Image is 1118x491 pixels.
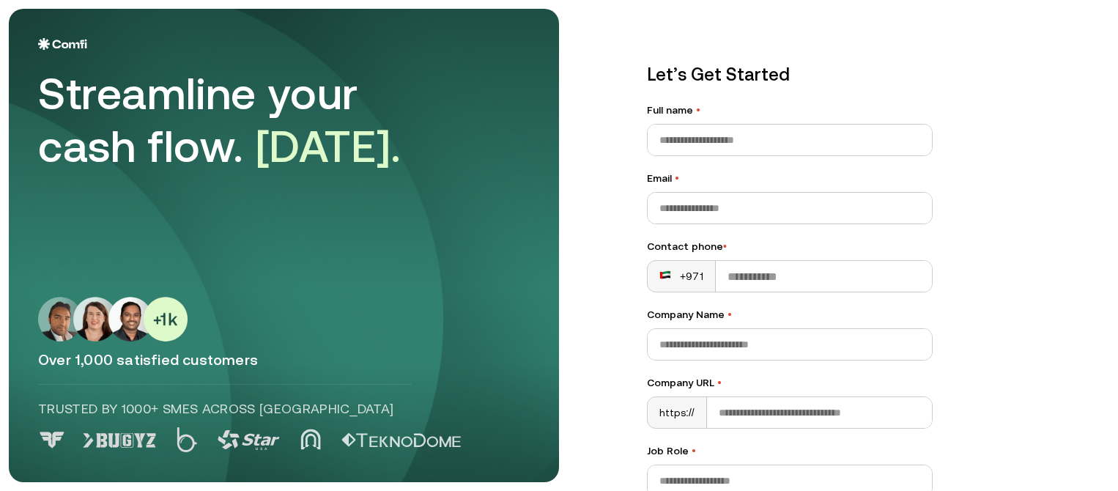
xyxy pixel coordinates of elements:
img: Logo 1 [83,433,156,448]
span: • [692,445,696,457]
img: Logo 3 [218,430,280,450]
label: Company Name [647,307,933,322]
span: • [717,377,722,388]
p: Trusted by 1000+ SMEs across [GEOGRAPHIC_DATA] [38,399,412,418]
img: Logo 0 [38,432,66,448]
div: https:// [648,397,707,428]
label: Email [647,171,933,186]
img: Logo 2 [177,427,197,452]
span: • [696,104,700,116]
img: Logo 5 [341,433,461,448]
span: • [723,240,727,252]
span: • [728,309,732,320]
label: Company URL [647,375,933,391]
img: Logo [38,38,87,50]
div: +971 [659,269,703,284]
p: Let’s Get Started [647,62,933,88]
p: Over 1,000 satisfied customers [38,350,530,369]
div: Streamline your cash flow. [38,67,448,173]
span: • [675,172,679,184]
span: [DATE]. [256,121,401,171]
div: Contact phone [647,239,933,254]
label: Job Role [647,443,933,459]
img: Logo 4 [300,429,321,450]
label: Full name [647,103,933,118]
